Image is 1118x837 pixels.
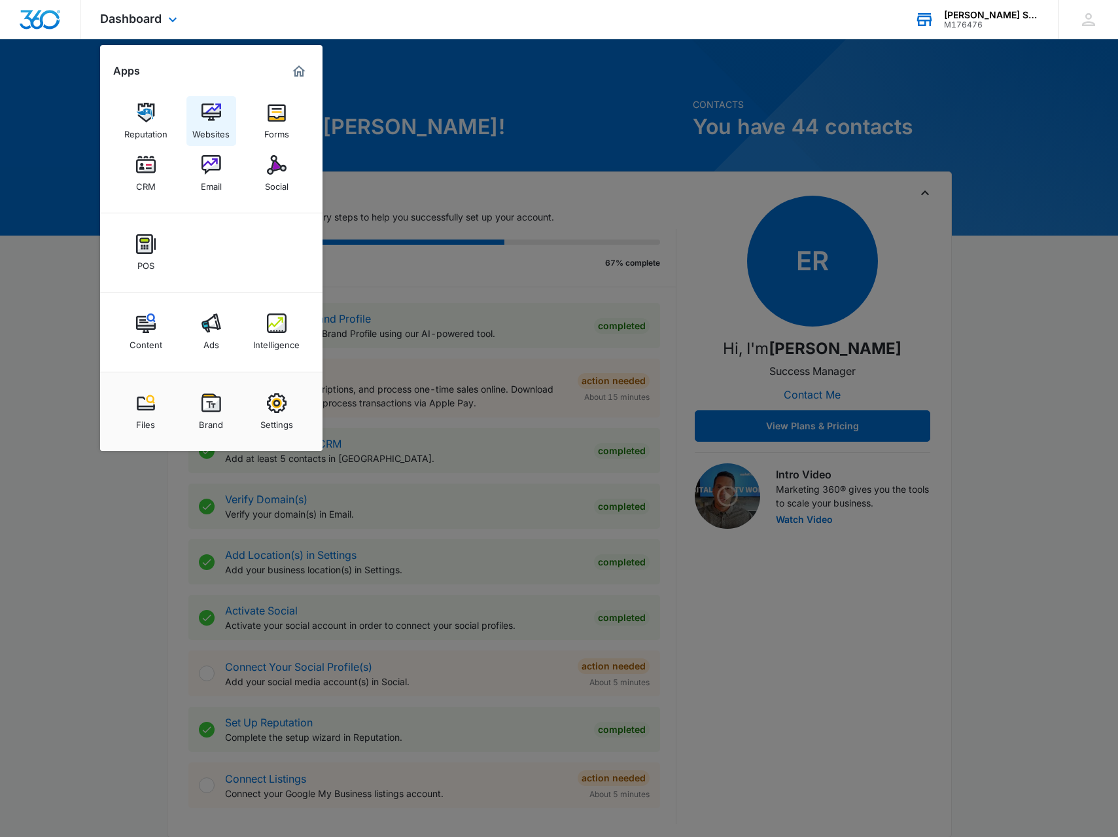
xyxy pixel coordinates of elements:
[201,175,222,192] div: Email
[265,175,288,192] div: Social
[203,333,219,350] div: Ads
[260,413,293,430] div: Settings
[100,12,162,26] span: Dashboard
[121,307,171,357] a: Content
[253,333,300,350] div: Intelligence
[252,387,302,436] a: Settings
[186,149,236,198] a: Email
[186,307,236,357] a: Ads
[186,96,236,146] a: Websites
[121,149,171,198] a: CRM
[264,122,289,139] div: Forms
[136,413,155,430] div: Files
[944,10,1039,20] div: account name
[252,149,302,198] a: Social
[136,175,156,192] div: CRM
[252,307,302,357] a: Intelligence
[252,96,302,146] a: Forms
[944,20,1039,29] div: account id
[186,387,236,436] a: Brand
[192,122,230,139] div: Websites
[121,387,171,436] a: Files
[137,254,154,271] div: POS
[288,61,309,82] a: Marketing 360® Dashboard
[199,413,223,430] div: Brand
[121,228,171,277] a: POS
[121,96,171,146] a: Reputation
[124,122,167,139] div: Reputation
[113,65,140,77] h2: Apps
[130,333,162,350] div: Content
